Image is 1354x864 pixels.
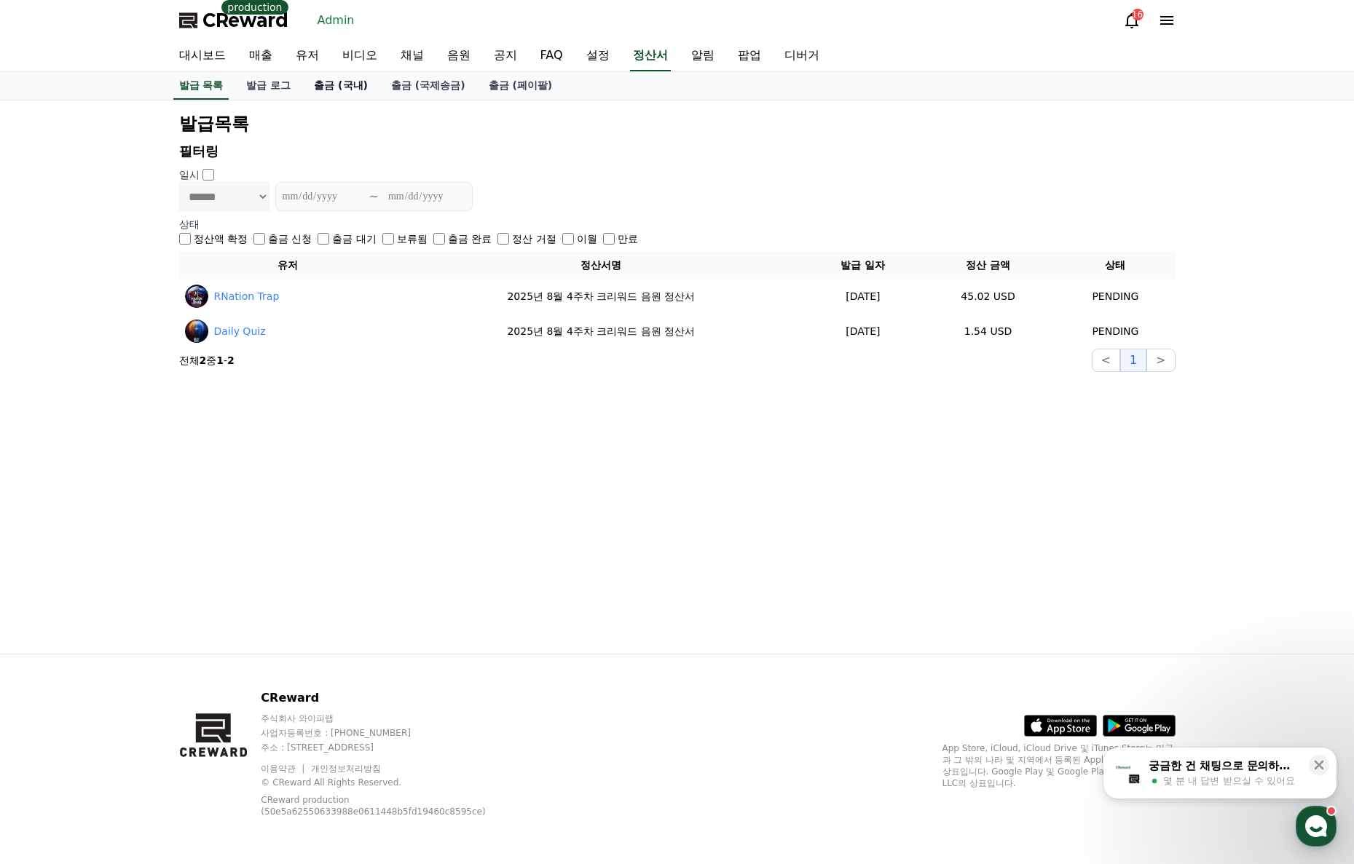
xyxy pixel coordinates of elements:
p: 사업자등록번호 : [PHONE_NUMBER] [261,727,516,739]
a: 발급 목록 [173,72,229,100]
a: Admin [312,9,361,32]
td: PENDING [1055,314,1175,349]
td: 45.02 USD [921,279,1056,314]
a: 공지 [482,41,529,71]
a: 팝업 [726,41,773,71]
a: 설정 [188,461,280,498]
a: 채널 [389,41,436,71]
label: 보류됨 [397,231,428,246]
a: 16 [1123,12,1141,29]
a: 알림 [680,41,726,71]
label: 만료 [618,231,638,246]
img: Daily Quiz [185,320,208,343]
a: 음원 [436,41,482,71]
a: RNation Trap [214,289,280,304]
th: 발급 일자 [806,252,921,279]
p: 주소 : [STREET_ADDRESS] [261,742,516,753]
label: 정산 거절 [512,231,556,246]
span: CReward [202,9,288,32]
a: 출금 (페이팔) [477,72,564,100]
a: 발급 로그 [235,72,302,100]
button: < [1092,349,1120,372]
img: RNation Trap [185,285,208,308]
td: [DATE] [806,279,921,314]
span: 설정 [225,483,243,495]
h2: 발급목록 [179,112,1176,135]
a: 유저 [284,41,331,71]
td: PENDING [1055,279,1175,314]
a: 설정 [575,41,621,71]
td: 1.54 USD [921,314,1056,349]
strong: 1 [216,354,224,366]
p: ~ [369,188,379,205]
a: 매출 [237,41,284,71]
td: 2025년 8월 4주차 크리워드 음원 정산서 [397,279,806,314]
a: 이용약관 [261,764,307,774]
label: 이월 [577,231,597,246]
label: 출금 완료 [448,231,492,246]
p: CReward [261,689,516,707]
span: 대화 [133,484,151,496]
strong: 2 [227,354,235,366]
p: 필터링 [179,141,1176,162]
label: 정산액 확정 [194,231,248,246]
a: 디버거 [773,41,831,71]
a: CReward [179,9,288,32]
a: 비디오 [331,41,389,71]
div: 16 [1132,9,1144,20]
th: 정산서명 [397,252,806,279]
th: 상태 [1055,252,1175,279]
a: 개인정보처리방침 [311,764,381,774]
p: 상태 [179,217,1176,231]
label: 출금 대기 [332,231,376,246]
button: > [1146,349,1175,372]
a: 출금 (국제송금) [379,72,477,100]
td: [DATE] [806,314,921,349]
span: 홈 [46,483,55,495]
label: 출금 신청 [268,231,312,246]
p: CReward production (50e5a62550633988e0611448b5fd19460c8595ce) [261,794,494,817]
td: 2025년 8월 4주차 크리워드 음원 정산서 [397,314,806,349]
button: 1 [1120,349,1146,372]
p: App Store, iCloud, iCloud Drive 및 iTunes Store는 미국과 그 밖의 나라 및 지역에서 등록된 Apple Inc.의 서비스 상표입니다. Goo... [942,742,1176,789]
a: 출금 (국내) [302,72,379,100]
p: 일시 [179,167,200,182]
p: 주식회사 와이피랩 [261,713,516,724]
a: 대화 [96,461,188,498]
a: 정산서 [630,41,671,71]
a: 홈 [4,461,96,498]
a: 대시보드 [168,41,237,71]
th: 유저 [179,252,397,279]
a: FAQ [529,41,575,71]
a: Daily Quiz [214,324,266,339]
th: 정산 금액 [921,252,1056,279]
strong: 2 [200,354,207,366]
p: © CReward All Rights Reserved. [261,777,516,788]
p: 전체 중 - [179,353,235,368]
